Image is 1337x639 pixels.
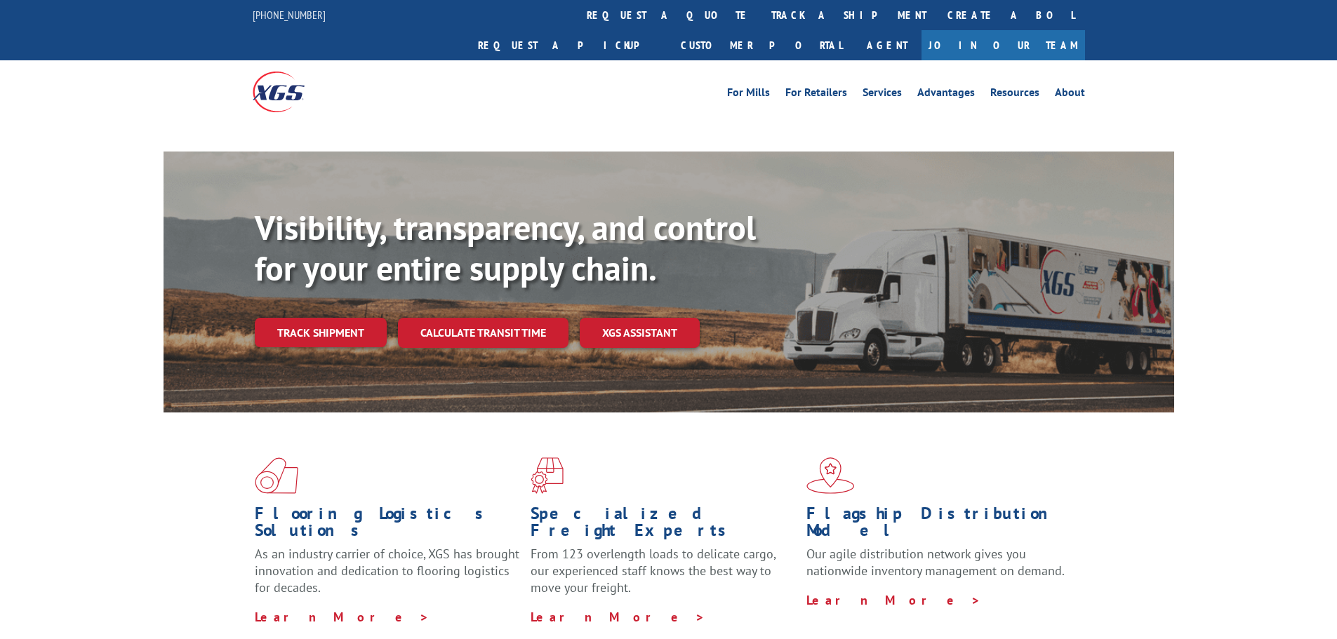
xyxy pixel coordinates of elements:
[531,546,796,608] p: From 123 overlength loads to delicate cargo, our experienced staff knows the best way to move you...
[863,87,902,102] a: Services
[785,87,847,102] a: For Retailers
[255,505,520,546] h1: Flooring Logistics Solutions
[806,505,1072,546] h1: Flagship Distribution Model
[531,609,705,625] a: Learn More >
[467,30,670,60] a: Request a pickup
[531,505,796,546] h1: Specialized Freight Experts
[255,546,519,596] span: As an industry carrier of choice, XGS has brought innovation and dedication to flooring logistics...
[990,87,1039,102] a: Resources
[255,457,298,494] img: xgs-icon-total-supply-chain-intelligence-red
[917,87,975,102] a: Advantages
[806,457,855,494] img: xgs-icon-flagship-distribution-model-red
[580,318,700,348] a: XGS ASSISTANT
[727,87,770,102] a: For Mills
[253,8,326,22] a: [PHONE_NUMBER]
[255,206,756,290] b: Visibility, transparency, and control for your entire supply chain.
[255,318,387,347] a: Track shipment
[670,30,853,60] a: Customer Portal
[806,592,981,608] a: Learn More >
[531,457,564,494] img: xgs-icon-focused-on-flooring-red
[398,318,568,348] a: Calculate transit time
[853,30,922,60] a: Agent
[255,609,430,625] a: Learn More >
[1055,87,1085,102] a: About
[806,546,1065,579] span: Our agile distribution network gives you nationwide inventory management on demand.
[922,30,1085,60] a: Join Our Team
